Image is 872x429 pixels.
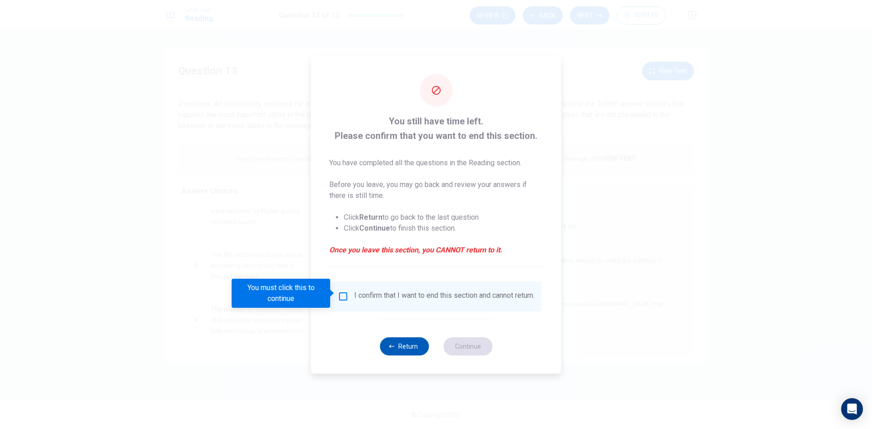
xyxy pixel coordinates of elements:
[841,398,863,420] div: Open Intercom Messenger
[329,245,543,256] em: Once you leave this section, you CANNOT return to it.
[329,114,543,143] span: You still have time left. Please confirm that you want to end this section.
[344,223,543,234] li: Click to finish this section.
[443,337,492,355] button: Continue
[232,279,330,308] div: You must click this to continue
[359,224,390,232] strong: Continue
[354,291,535,302] div: I confirm that I want to end this section and cannot return.
[359,213,382,222] strong: Return
[338,291,349,302] span: You must click this to continue
[329,158,543,168] p: You have completed all the questions in the Reading section.
[329,179,543,201] p: Before you leave, you may go back and review your answers if there is still time.
[380,337,429,355] button: Return
[344,212,543,223] li: Click to go back to the last question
